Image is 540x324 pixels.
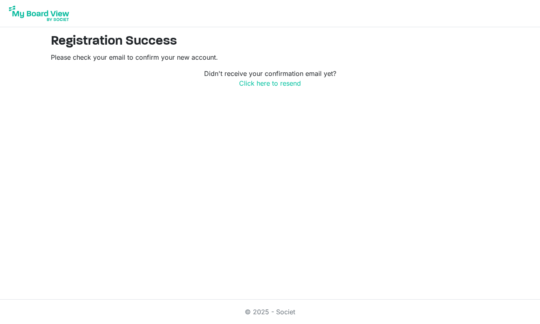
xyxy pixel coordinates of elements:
p: Please check your email to confirm your new account. [51,52,489,62]
a: © 2025 - Societ [245,308,295,316]
h2: Registration Success [51,34,489,49]
img: My Board View Logo [7,3,72,24]
p: Didn't receive your confirmation email yet? [51,69,489,88]
a: Click here to resend [239,79,301,87]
